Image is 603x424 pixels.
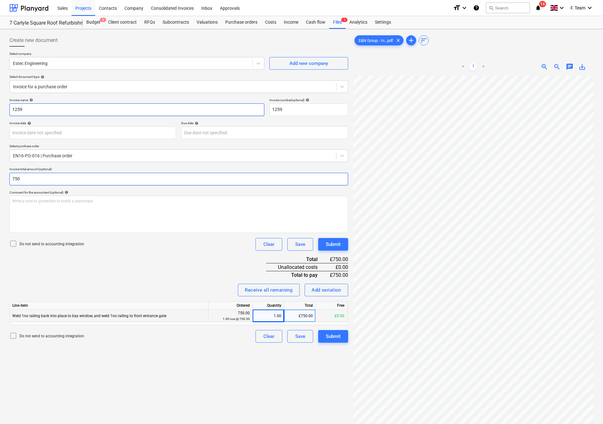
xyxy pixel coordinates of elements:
small: 1.00 nos @ 750.00 [223,317,250,321]
a: Budget9 [83,16,104,29]
span: F. Team [571,5,585,10]
span: Weld 1no railing back into place to bay window, and weld 1no railing to front entrance gate [12,314,166,318]
div: Save [295,240,305,248]
a: Analytics [346,16,371,29]
span: help [26,121,31,125]
div: Files [329,16,346,29]
div: Ordered [209,302,253,310]
button: Submit [318,330,348,343]
div: £750.00 [328,271,348,279]
div: Invoice name [9,98,264,102]
a: Settings [371,16,395,29]
div: Due date [181,121,348,125]
div: Submit [326,332,341,340]
div: 750.00 [211,310,250,322]
div: Total [284,302,316,310]
span: help [193,121,198,125]
span: clear [394,37,402,44]
a: RFQs [141,16,159,29]
i: Knowledge base [473,4,480,12]
div: Invoice number (optional) [269,98,348,102]
button: Save [287,330,313,343]
i: keyboard_arrow_down [586,4,594,12]
input: Due date not specified [181,126,348,139]
a: Previous page [459,63,467,71]
a: Subcontracts [159,16,193,29]
span: chat [566,63,573,71]
iframe: Chat Widget [571,394,603,424]
a: Valuations [193,16,221,29]
button: Receive all remaining [238,284,300,296]
span: search [489,5,494,10]
p: Do not send to accounting integration [20,334,84,339]
p: Invoice total amount (optional) [9,167,348,172]
span: zoom_in [541,63,548,71]
span: help [28,98,33,102]
span: 1 [341,18,347,22]
span: zoom_out [553,63,561,71]
div: E&N Group - In...pdf [354,35,404,45]
div: Budget [83,16,104,29]
div: £750.00 [328,256,348,263]
span: help [304,98,309,102]
span: help [63,190,68,194]
div: £0.00 [328,263,348,271]
div: Submit [326,240,341,248]
div: Total [266,256,328,263]
div: Invoice date [9,121,176,125]
p: Do not send to accounting integration [20,241,84,247]
div: Unallocated costs [266,263,328,271]
span: Create new document [9,37,58,44]
a: Files1 [329,16,346,29]
a: Cash flow [302,16,329,29]
div: Save [295,332,305,340]
input: Invoice total amount (optional) [9,173,348,185]
a: Costs [261,16,280,29]
button: Submit [318,238,348,251]
a: Next page [480,63,487,71]
div: 7 Carlyle Square Roof Refurbishment, Elevation Repairs & Redecoration [9,20,75,26]
div: Receive all remaining [245,286,293,294]
div: £750.00 [284,310,316,322]
i: keyboard_arrow_down [461,4,468,12]
div: Add variation [312,286,341,294]
i: format_size [453,4,461,12]
a: Income [280,16,302,29]
div: Total to pay [266,271,328,279]
button: Clear [256,238,282,251]
a: Purchase orders [221,16,261,29]
div: Add new company [290,59,328,67]
button: Add variation [305,284,348,296]
div: Free [316,302,347,310]
i: notifications [535,4,541,12]
span: E&N Group - In...pdf [355,38,397,43]
div: Clear [263,332,274,340]
span: save_alt [578,63,586,71]
i: keyboard_arrow_down [558,4,566,12]
div: Line-item [10,302,209,310]
button: Search [486,3,530,13]
button: Add new company [269,57,348,70]
input: Invoice date not specified [9,126,176,139]
p: Select purchase order [9,144,348,149]
a: Client contract [104,16,141,29]
div: Quantity [253,302,284,310]
button: Clear [256,330,282,343]
span: help [39,75,44,79]
div: 1.00 [255,310,281,322]
div: Select document type [9,75,348,79]
input: Invoice name [9,103,264,116]
div: Clear [263,240,274,248]
span: sort [420,37,428,44]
